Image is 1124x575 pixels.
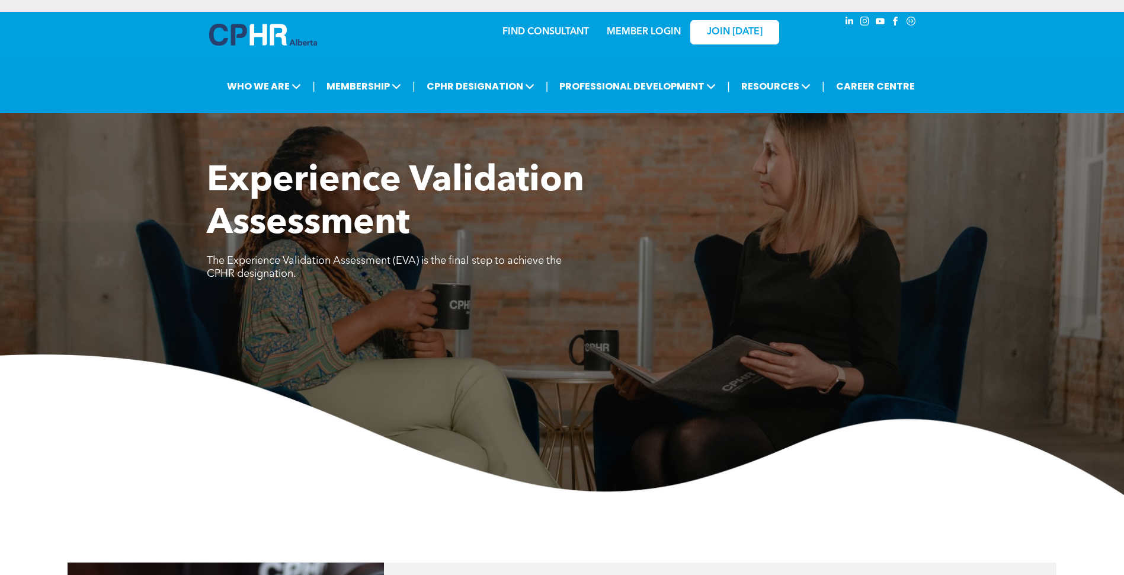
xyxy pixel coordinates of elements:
a: facebook [889,15,902,31]
span: WHO WE ARE [223,75,305,97]
a: JOIN [DATE] [690,20,779,44]
img: A blue and white logo for cp alberta [209,24,317,46]
li: | [412,74,415,98]
a: CAREER CENTRE [832,75,918,97]
li: | [546,74,549,98]
span: RESOURCES [738,75,814,97]
a: Social network [905,15,918,31]
li: | [822,74,825,98]
a: youtube [874,15,887,31]
a: linkedin [843,15,856,31]
span: CPHR DESIGNATION [423,75,538,97]
span: The Experience Validation Assessment (EVA) is the final step to achieve the CPHR designation. [207,255,562,279]
span: Experience Validation Assessment [207,164,584,242]
a: MEMBER LOGIN [607,27,681,37]
span: MEMBERSHIP [323,75,405,97]
span: PROFESSIONAL DEVELOPMENT [556,75,719,97]
a: FIND CONSULTANT [502,27,589,37]
span: JOIN [DATE] [707,27,763,38]
li: | [727,74,730,98]
li: | [312,74,315,98]
a: instagram [859,15,872,31]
